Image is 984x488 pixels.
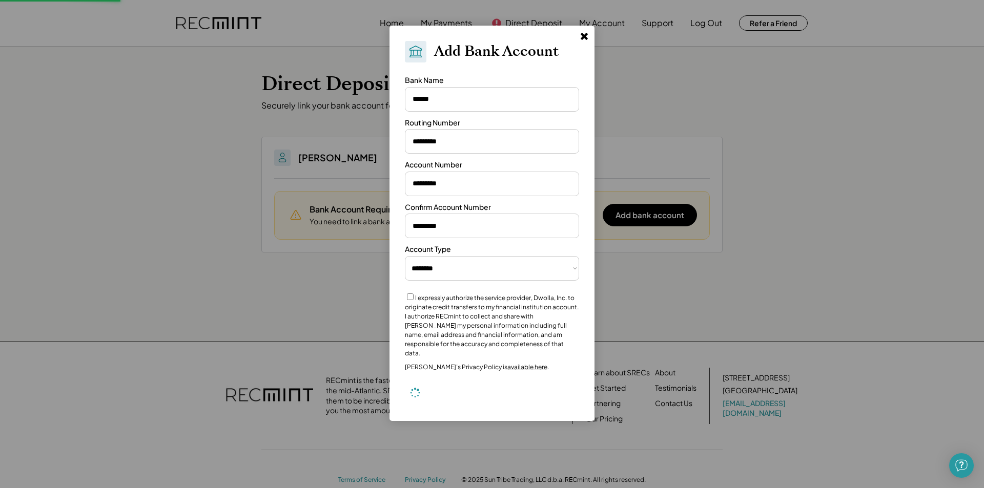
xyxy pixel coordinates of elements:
a: available here [507,363,547,371]
div: Open Intercom Messenger [949,453,974,478]
label: I expressly authorize the service provider, Dwolla, Inc. to originate credit transfers to my fina... [405,294,579,357]
div: Account Type [405,244,451,254]
div: Bank Name [405,75,444,86]
div: Routing Number [405,118,460,128]
div: Account Number [405,160,462,170]
img: Bank.svg [408,44,423,59]
h2: Add Bank Account [434,43,559,60]
div: [PERSON_NAME]’s Privacy Policy is . [405,363,549,371]
div: Confirm Account Number [405,202,491,213]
